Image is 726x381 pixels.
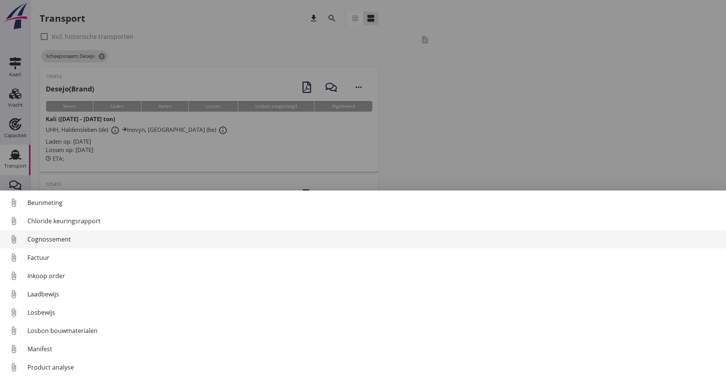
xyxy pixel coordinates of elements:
div: Factuur [27,253,720,262]
div: Inkoop order [27,271,720,280]
div: Product analyse [27,363,720,372]
div: Manifest [27,344,720,354]
i: attach_file [8,343,20,355]
div: Losbon bouwmaterialen [27,326,720,335]
i: attach_file [8,325,20,337]
i: attach_file [8,197,20,209]
div: Beunmeting [27,198,720,207]
i: attach_file [8,233,20,245]
div: Laadbewijs [27,290,720,299]
i: attach_file [8,215,20,227]
i: attach_file [8,361,20,373]
div: Losbewijs [27,308,720,317]
div: Chloride keuringsrapport [27,216,720,226]
i: attach_file [8,306,20,319]
i: attach_file [8,288,20,300]
div: Cognossement [27,235,720,244]
i: attach_file [8,251,20,264]
i: attach_file [8,270,20,282]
